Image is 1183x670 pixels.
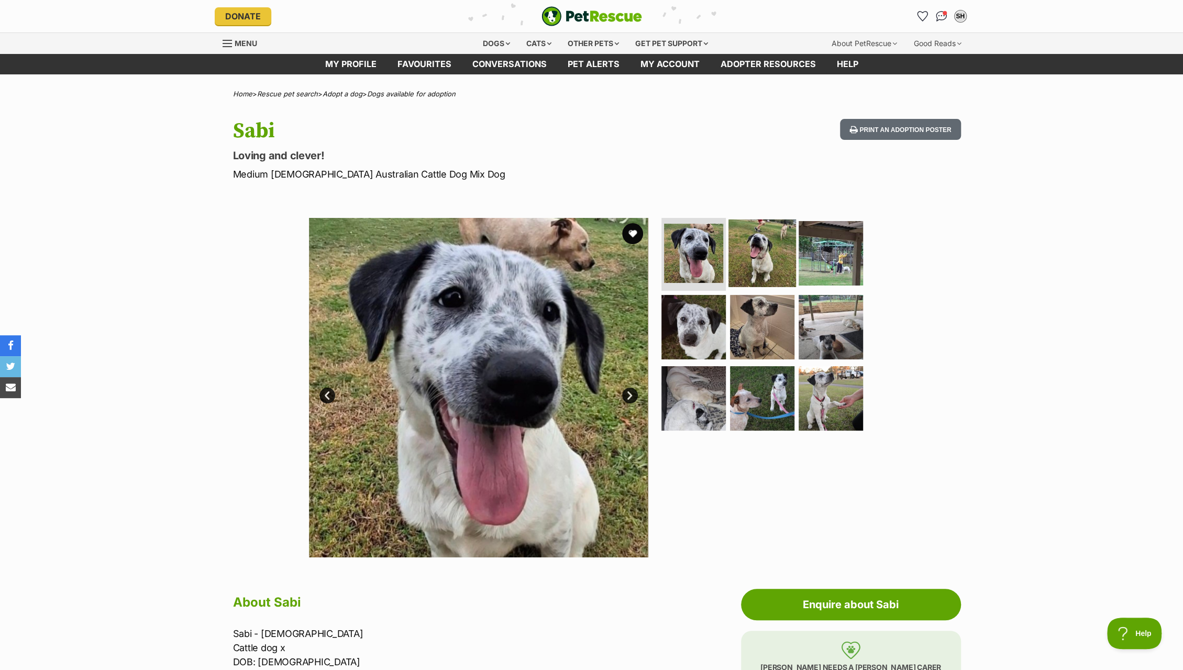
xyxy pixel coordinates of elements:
div: Dogs [476,33,517,54]
div: About PetRescue [824,33,904,54]
a: Rescue pet search [257,90,318,98]
button: Print an adoption poster [840,119,960,140]
img: chat-41dd97257d64d25036548639549fe6c8038ab92f7586957e7f3b1b290dea8141.svg [936,11,947,21]
h1: Sabi [233,119,676,143]
div: Good Reads [906,33,969,54]
a: My account [630,54,710,74]
img: Photo of Sabi [799,366,863,431]
img: Photo of Sabi [309,218,648,557]
a: conversations [462,54,557,74]
img: Photo of Sabi [664,224,723,283]
img: Photo of Sabi [730,366,794,431]
a: Home [233,90,252,98]
a: Enquire about Sabi [741,589,961,620]
img: Photo of Sabi [648,218,987,557]
div: Get pet support [628,33,715,54]
img: logo-e224e6f780fb5917bec1dbf3a21bbac754714ae5b6737aabdf751b685950b380.svg [541,6,642,26]
img: Photo of Sabi [799,221,863,285]
a: Pet alerts [557,54,630,74]
img: Photo of Sabi [661,295,726,359]
button: favourite [622,223,643,244]
img: Photo of Sabi [730,295,794,359]
button: My account [952,8,969,25]
p: Loving and clever! [233,148,676,163]
a: Prev [319,388,335,403]
a: Next [622,388,638,403]
a: Adopt a dog [323,90,362,98]
a: Favourites [914,8,931,25]
img: Photo of Sabi [661,366,726,431]
a: PetRescue [541,6,642,26]
iframe: Help Scout Beacon - Open [1107,618,1162,649]
a: Dogs available for adoption [367,90,456,98]
img: Photo of Sabi [728,219,796,287]
div: > > > [207,90,977,98]
div: Other pets [560,33,626,54]
a: Donate [215,7,271,25]
img: foster-care-31f2a1ccfb079a48fc4dc6d2a002ce68c6d2b76c7ccb9e0da61f6cd5abbf869a.svg [841,641,860,659]
div: Cats [519,33,559,54]
a: My profile [315,54,387,74]
h2: About Sabi [233,591,666,614]
ul: Account quick links [914,8,969,25]
a: Conversations [933,8,950,25]
a: Adopter resources [710,54,826,74]
span: Menu [235,39,257,48]
p: Medium [DEMOGRAPHIC_DATA] Australian Cattle Dog Mix Dog [233,167,676,181]
div: SH [955,11,966,21]
a: Menu [223,33,264,52]
a: Favourites [387,54,462,74]
img: Photo of Sabi [799,295,863,359]
a: Help [826,54,869,74]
